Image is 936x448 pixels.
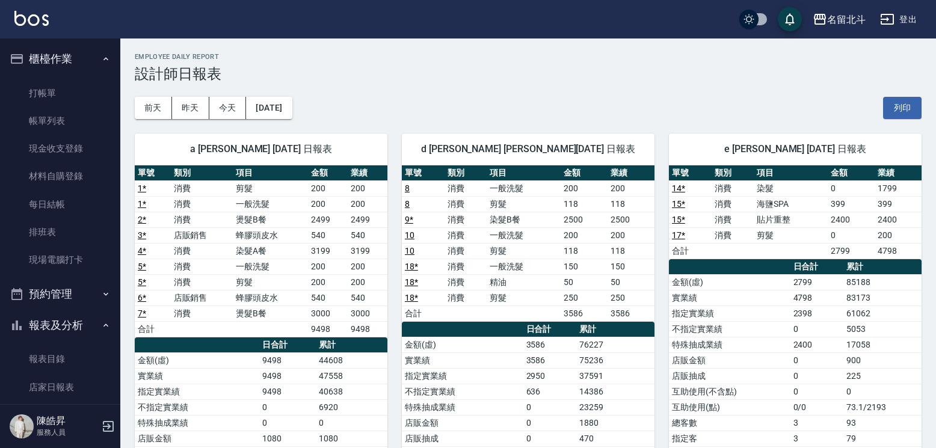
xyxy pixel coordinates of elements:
span: d [PERSON_NAME] [PERSON_NAME][DATE] 日報表 [416,143,640,155]
td: 3000 [348,305,387,321]
td: 47558 [316,368,387,384]
td: 合計 [402,305,445,321]
td: 消費 [171,180,233,196]
span: e [PERSON_NAME] [DATE] 日報表 [683,143,907,155]
td: 2499 [308,212,348,227]
td: 實業績 [402,352,523,368]
td: 200 [608,227,654,243]
td: 消費 [712,196,754,212]
td: 76227 [576,337,654,352]
td: 2500 [561,212,608,227]
td: 燙髮B餐 [233,212,308,227]
td: 150 [561,259,608,274]
td: 一般洗髮 [487,227,561,243]
td: 200 [348,196,387,212]
td: 200 [561,180,608,196]
td: 23259 [576,399,654,415]
td: 實業績 [135,368,259,384]
table: a dense table [669,165,922,259]
th: 日合計 [523,322,577,337]
td: 44608 [316,352,387,368]
td: 3586 [523,352,577,368]
td: 不指定實業績 [135,399,259,415]
td: 9498 [259,368,316,384]
button: 預約管理 [5,278,115,310]
a: 8 [405,183,410,193]
td: 50 [608,274,654,290]
td: 0 [790,352,844,368]
td: 2799 [828,243,875,259]
td: 海鹽SPA [754,196,828,212]
td: 蜂膠頭皮水 [233,290,308,305]
button: [DATE] [246,97,292,119]
th: 日合計 [259,337,316,353]
div: 名留北斗 [827,12,866,27]
td: 店販銷售 [171,290,233,305]
td: 17058 [843,337,922,352]
td: 1080 [259,431,316,446]
a: 報表目錄 [5,345,115,373]
td: 0 [316,415,387,431]
td: 200 [608,180,654,196]
td: 4798 [790,290,844,305]
td: 消費 [171,274,233,290]
td: 消費 [445,180,487,196]
a: 10 [405,246,414,256]
td: 剪髮 [754,227,828,243]
th: 業績 [348,165,387,181]
td: 3586 [608,305,654,321]
h5: 陳皓昇 [37,415,98,427]
td: 店販金額 [669,352,790,368]
td: 1799 [875,180,922,196]
td: 精油 [487,274,561,290]
a: 現場電腦打卡 [5,246,115,274]
td: 50 [561,274,608,290]
td: 消費 [445,196,487,212]
td: 3586 [561,305,608,321]
th: 累計 [316,337,387,353]
a: 互助日報表 [5,401,115,429]
td: 200 [348,180,387,196]
td: 金額(虛) [669,274,790,290]
td: 900 [843,352,922,368]
td: 83173 [843,290,922,305]
td: 2500 [608,212,654,227]
td: 40638 [316,384,387,399]
a: 材料自購登錄 [5,162,115,190]
td: 消費 [712,227,754,243]
td: 實業績 [669,290,790,305]
td: 金額(虛) [135,352,259,368]
td: 指定實業績 [669,305,790,321]
th: 類別 [445,165,487,181]
th: 類別 [712,165,754,181]
td: 不指定實業績 [402,384,523,399]
td: 特殊抽成業績 [669,337,790,352]
td: 一般洗髮 [233,196,308,212]
td: 2398 [790,305,844,321]
td: 540 [348,227,387,243]
td: 指定客 [669,431,790,446]
td: 特殊抽成業績 [402,399,523,415]
td: 3199 [308,243,348,259]
a: 每日結帳 [5,191,115,218]
td: 9498 [259,384,316,399]
td: 合計 [135,321,171,337]
th: 單號 [669,165,712,181]
td: 540 [308,227,348,243]
td: 剪髮 [233,274,308,290]
td: 0 [828,180,875,196]
td: 總客數 [669,415,790,431]
td: 消費 [445,243,487,259]
th: 項目 [487,165,561,181]
th: 項目 [754,165,828,181]
td: 200 [308,259,348,274]
td: 0 [790,321,844,337]
th: 項目 [233,165,308,181]
h3: 設計師日報表 [135,66,922,82]
td: 染髮B餐 [487,212,561,227]
a: 帳單列表 [5,107,115,135]
td: 0 [523,431,577,446]
td: 消費 [445,290,487,305]
td: 一般洗髮 [487,259,561,274]
th: 業績 [608,165,654,181]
